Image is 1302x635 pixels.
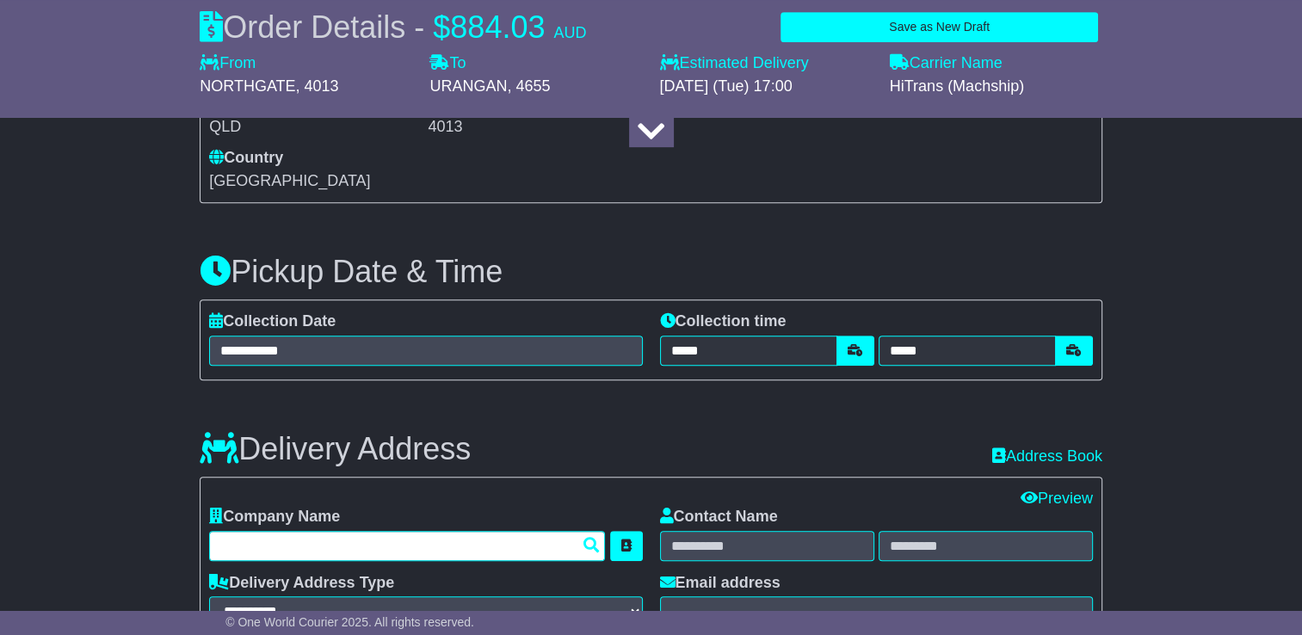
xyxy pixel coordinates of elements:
[209,149,283,168] label: Country
[890,77,1102,96] div: HiTrans (Machship)
[429,77,507,95] span: URANGAN
[209,118,423,137] div: QLD
[433,9,450,45] span: $
[209,574,394,593] label: Delivery Address Type
[200,432,471,466] h3: Delivery Address
[507,77,550,95] span: , 4655
[553,24,586,41] span: AUD
[209,312,336,331] label: Collection Date
[660,508,778,527] label: Contact Name
[450,9,545,45] span: 884.03
[225,615,474,629] span: © One World Courier 2025. All rights reserved.
[992,447,1102,465] a: Address Book
[200,54,256,73] label: From
[659,77,872,96] div: [DATE] (Tue) 17:00
[1021,490,1093,507] a: Preview
[781,12,1098,42] button: Save as New Draft
[890,54,1003,73] label: Carrier Name
[200,255,1102,289] h3: Pickup Date & Time
[660,574,781,593] label: Email address
[200,9,586,46] div: Order Details -
[659,54,872,73] label: Estimated Delivery
[200,77,295,95] span: NORTHGATE
[296,77,339,95] span: , 4013
[429,54,466,73] label: To
[209,508,340,527] label: Company Name
[209,172,370,189] span: [GEOGRAPHIC_DATA]
[660,312,787,331] label: Collection time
